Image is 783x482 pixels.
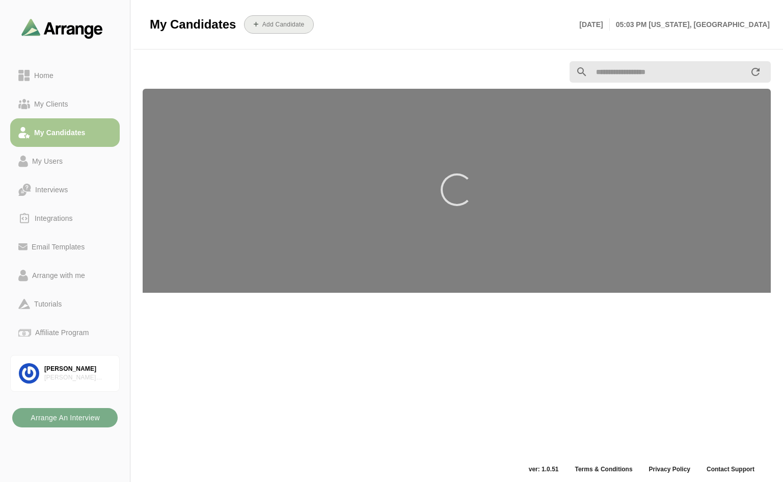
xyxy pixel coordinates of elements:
[30,126,90,139] div: My Candidates
[21,18,103,38] img: arrangeai-name-small-logo.4d2b8aee.svg
[150,17,236,32] span: My Candidates
[10,90,120,118] a: My Clients
[566,465,640,473] a: Terms & Conditions
[262,21,305,28] b: Add Candidate
[698,465,763,473] a: Contact Support
[28,155,67,167] div: My Users
[521,465,567,473] span: ver: 1.0.51
[31,326,93,339] div: Affiliate Program
[28,241,89,253] div: Email Templates
[10,118,120,147] a: My Candidates
[610,18,770,31] p: 05:03 PM [US_STATE], [GEOGRAPHIC_DATA]
[10,355,120,392] a: [PERSON_NAME][PERSON_NAME] Associates
[10,204,120,233] a: Integrations
[44,373,111,382] div: [PERSON_NAME] Associates
[28,269,89,282] div: Arrange with me
[10,290,120,318] a: Tutorials
[10,175,120,204] a: Interviews
[10,261,120,290] a: Arrange with me
[10,318,120,347] a: Affiliate Program
[641,465,698,473] a: Privacy Policy
[749,66,762,78] i: appended action
[30,408,100,427] b: Arrange An Interview
[44,365,111,373] div: [PERSON_NAME]
[244,15,314,34] button: Add Candidate
[31,212,77,224] div: Integrations
[10,61,120,90] a: Home
[10,147,120,175] a: My Users
[30,298,66,310] div: Tutorials
[579,18,609,31] p: [DATE]
[10,233,120,261] a: Email Templates
[30,69,58,82] div: Home
[31,184,72,196] div: Interviews
[12,408,118,427] button: Arrange An Interview
[30,98,72,110] div: My Clients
